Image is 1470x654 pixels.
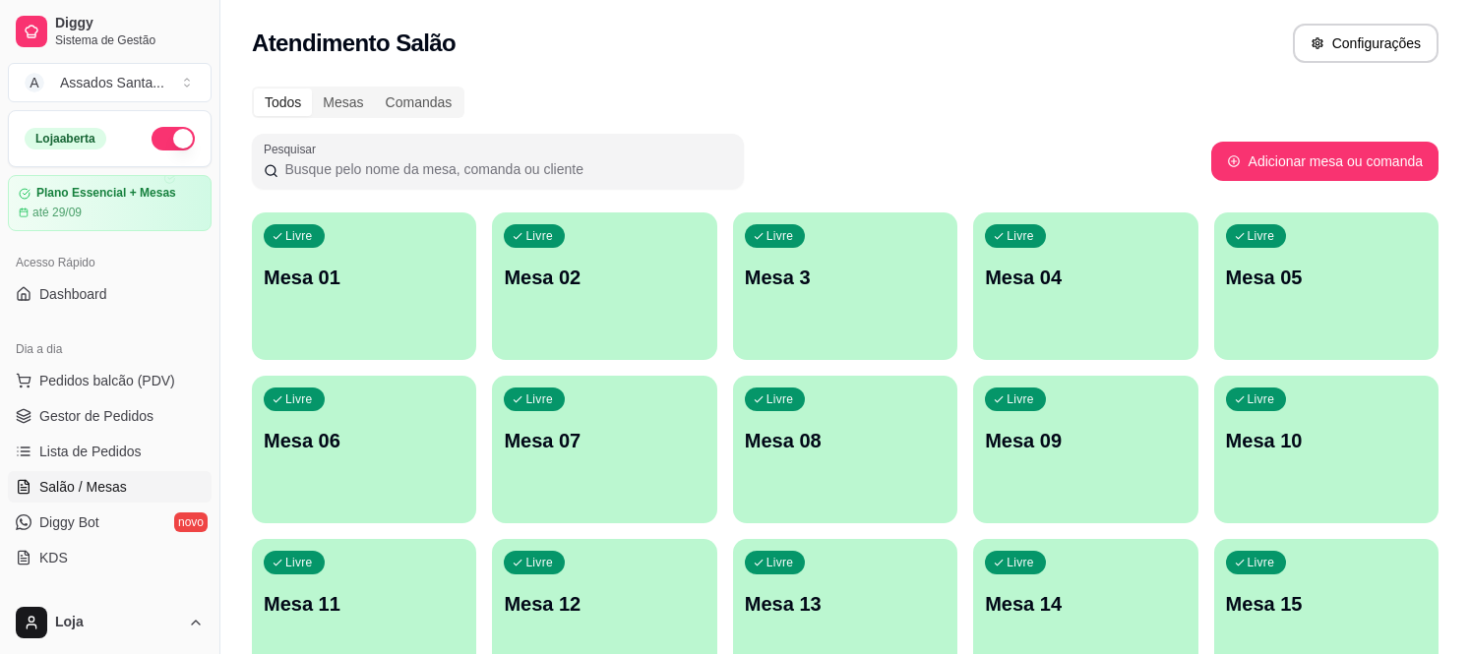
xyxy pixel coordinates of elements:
p: Mesa 13 [745,590,946,618]
a: Lista de Pedidos [8,436,212,467]
span: Pedidos balcão (PDV) [39,371,175,390]
button: Select a team [8,63,212,102]
span: Dashboard [39,284,107,304]
p: Livre [1248,228,1275,244]
button: LivreMesa 05 [1214,212,1439,360]
h2: Atendimento Salão [252,28,456,59]
button: LivreMesa 08 [733,376,957,523]
label: Pesquisar [264,141,323,157]
article: Plano Essencial + Mesas [36,186,176,201]
p: Mesa 10 [1226,427,1427,454]
div: Dia a dia [8,333,212,365]
button: Adicionar mesa ou comanda [1211,142,1439,181]
p: Mesa 05 [1226,264,1427,291]
div: Acesso Rápido [8,247,212,278]
a: DiggySistema de Gestão [8,8,212,55]
button: Pedidos balcão (PDV) [8,365,212,396]
button: LivreMesa 10 [1214,376,1439,523]
a: Salão / Mesas [8,471,212,503]
p: Livre [1248,555,1275,570]
p: Mesa 08 [745,427,946,454]
p: Mesa 02 [504,264,704,291]
p: Livre [766,228,794,244]
a: KDS [8,542,212,573]
button: LivreMesa 02 [492,212,716,360]
p: Livre [285,391,313,407]
div: Comandas [375,89,463,116]
span: Loja [55,614,180,631]
a: Plano Essencial + Mesasaté 29/09 [8,175,212,231]
p: Livre [766,391,794,407]
button: Loja [8,599,212,646]
p: Mesa 06 [264,427,464,454]
button: LivreMesa 07 [492,376,716,523]
a: Gestor de Pedidos [8,400,212,432]
div: Todos [254,89,312,116]
p: Mesa 07 [504,427,704,454]
p: Mesa 15 [1226,590,1427,618]
article: até 29/09 [32,205,82,220]
p: Mesa 11 [264,590,464,618]
button: LivreMesa 04 [973,212,1197,360]
div: Assados Santa ... [60,73,164,92]
a: Diggy Botnovo [8,506,212,538]
button: LivreMesa 3 [733,212,957,360]
span: KDS [39,548,68,567]
span: Sistema de Gestão [55,32,204,48]
p: Livre [1007,391,1034,407]
p: Mesa 14 [985,590,1186,618]
input: Pesquisar [278,159,732,179]
div: Mesas [312,89,374,116]
p: Mesa 3 [745,264,946,291]
p: Livre [285,555,313,570]
div: Loja aberta [25,128,106,149]
p: Livre [285,228,313,244]
p: Livre [525,391,553,407]
span: Lista de Pedidos [39,442,142,461]
p: Mesa 01 [264,264,464,291]
span: Diggy Bot [39,512,99,532]
p: Livre [525,228,553,244]
button: LivreMesa 06 [252,376,476,523]
span: Gestor de Pedidos [39,406,153,426]
button: Configurações [1293,24,1439,63]
button: Alterar Status [152,127,195,150]
a: Dashboard [8,278,212,310]
p: Livre [525,555,553,570]
button: LivreMesa 01 [252,212,476,360]
p: Livre [1007,555,1034,570]
p: Mesa 09 [985,427,1186,454]
span: Salão / Mesas [39,477,127,497]
p: Livre [1248,391,1275,407]
p: Mesa 04 [985,264,1186,291]
p: Mesa 12 [504,590,704,618]
p: Livre [1007,228,1034,244]
p: Livre [766,555,794,570]
span: Diggy [55,15,204,32]
button: LivreMesa 09 [973,376,1197,523]
span: A [25,73,44,92]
